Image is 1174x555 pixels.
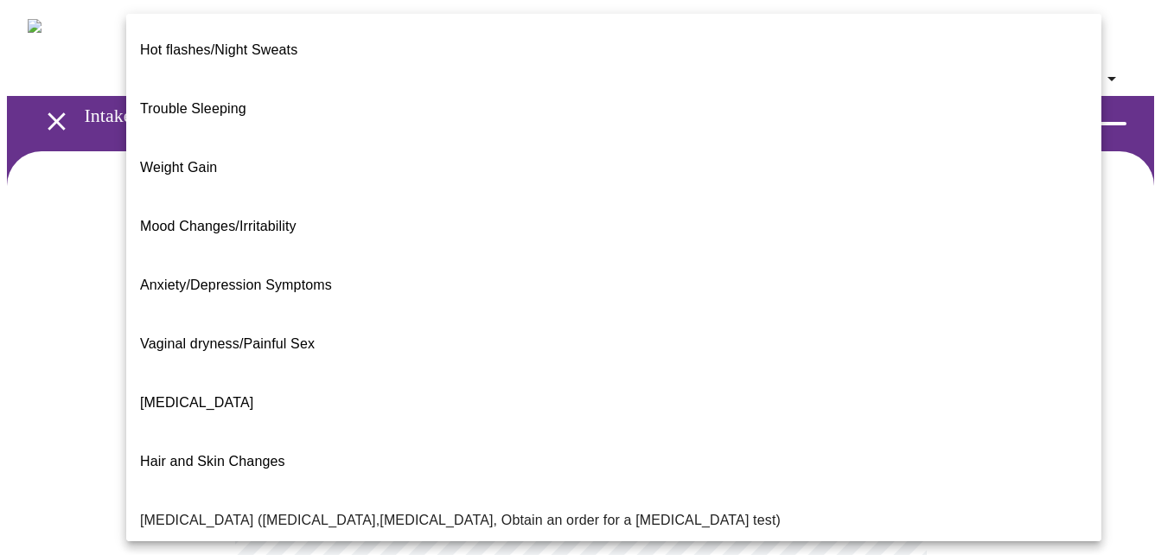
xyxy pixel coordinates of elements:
[140,101,246,116] span: Trouble Sleeping
[140,219,297,233] span: Mood Changes/Irritability
[140,42,297,57] span: Hot flashes/Night Sweats
[140,277,332,292] span: Anxiety/Depression Symptoms
[140,336,315,351] span: Vaginal dryness/Painful Sex
[140,160,217,175] span: Weight Gain
[140,510,781,531] p: [MEDICAL_DATA] ([MEDICAL_DATA],[MEDICAL_DATA], Obtain an order for a [MEDICAL_DATA] test)
[140,395,253,410] span: [MEDICAL_DATA]
[140,454,285,469] span: Hair and Skin Changes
